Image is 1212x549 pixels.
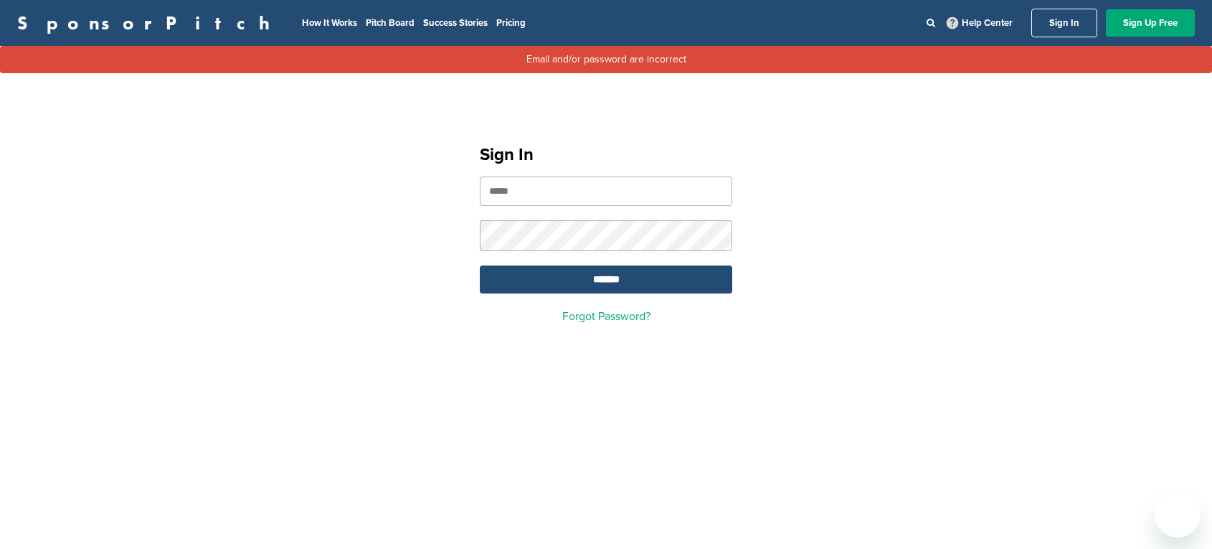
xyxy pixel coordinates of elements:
a: Help Center [944,14,1015,32]
h1: Sign In [480,142,732,168]
a: Forgot Password? [562,309,650,324]
a: Success Stories [423,17,488,29]
a: Pitch Board [366,17,415,29]
a: How It Works [302,17,357,29]
a: SponsorPitch [17,14,279,32]
iframe: Button to launch messaging window [1155,492,1201,538]
a: Sign In [1031,9,1097,37]
a: Sign Up Free [1106,9,1195,37]
a: Pricing [496,17,526,29]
